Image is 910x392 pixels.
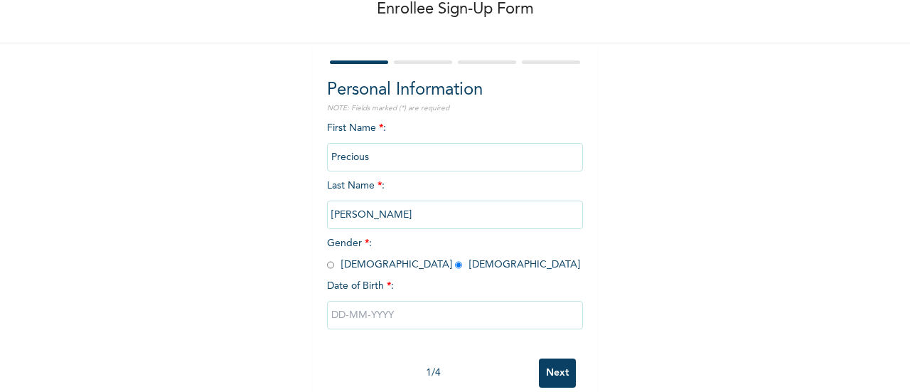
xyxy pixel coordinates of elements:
input: Enter your first name [327,143,583,171]
span: Last Name : [327,181,583,220]
h2: Personal Information [327,78,583,103]
span: First Name : [327,123,583,162]
input: DD-MM-YYYY [327,301,583,329]
div: 1 / 4 [327,366,539,381]
p: NOTE: Fields marked (*) are required [327,103,583,114]
input: Enter your last name [327,201,583,229]
span: Gender : [DEMOGRAPHIC_DATA] [DEMOGRAPHIC_DATA] [327,238,580,270]
input: Next [539,359,576,388]
span: Date of Birth : [327,279,394,294]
